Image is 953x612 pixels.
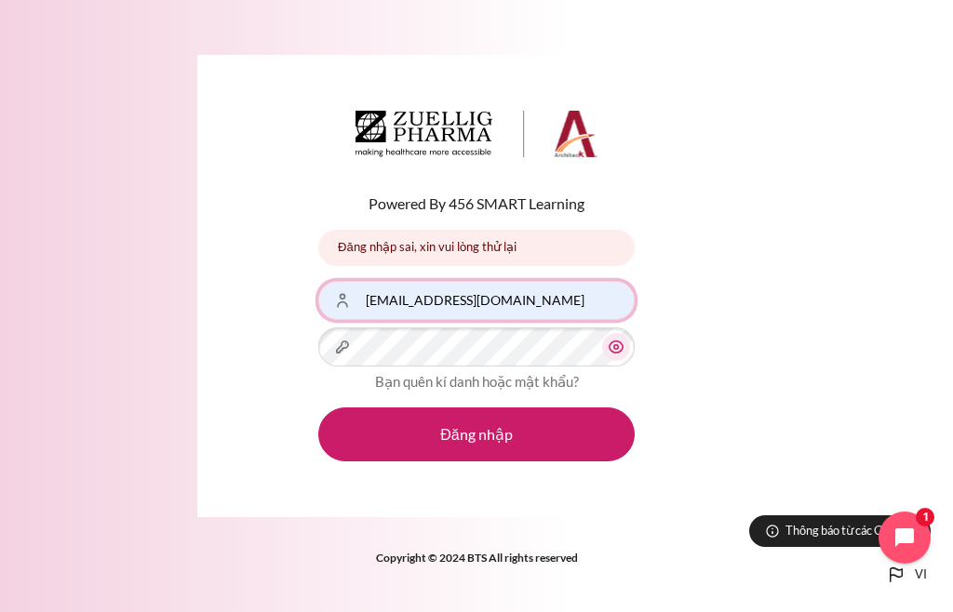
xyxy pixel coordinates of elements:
span: vi [915,565,927,584]
div: Đăng nhập sai, xin vui lòng thử lại [318,230,635,266]
a: Architeck [356,111,597,165]
a: Bạn quên kí danh hoặc mật khẩu? [375,373,579,390]
button: Đăng nhập [318,407,635,461]
input: Tên tài khoản [318,281,635,320]
p: Powered By 456 SMART Learning [318,193,635,215]
button: Thông báo từ các Cookies [749,515,931,547]
span: Thông báo từ các Cookies [785,522,917,539]
button: Languages [878,556,934,593]
strong: Copyright © 2024 BTS All rights reserved [376,551,578,565]
img: Architeck [356,111,597,157]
